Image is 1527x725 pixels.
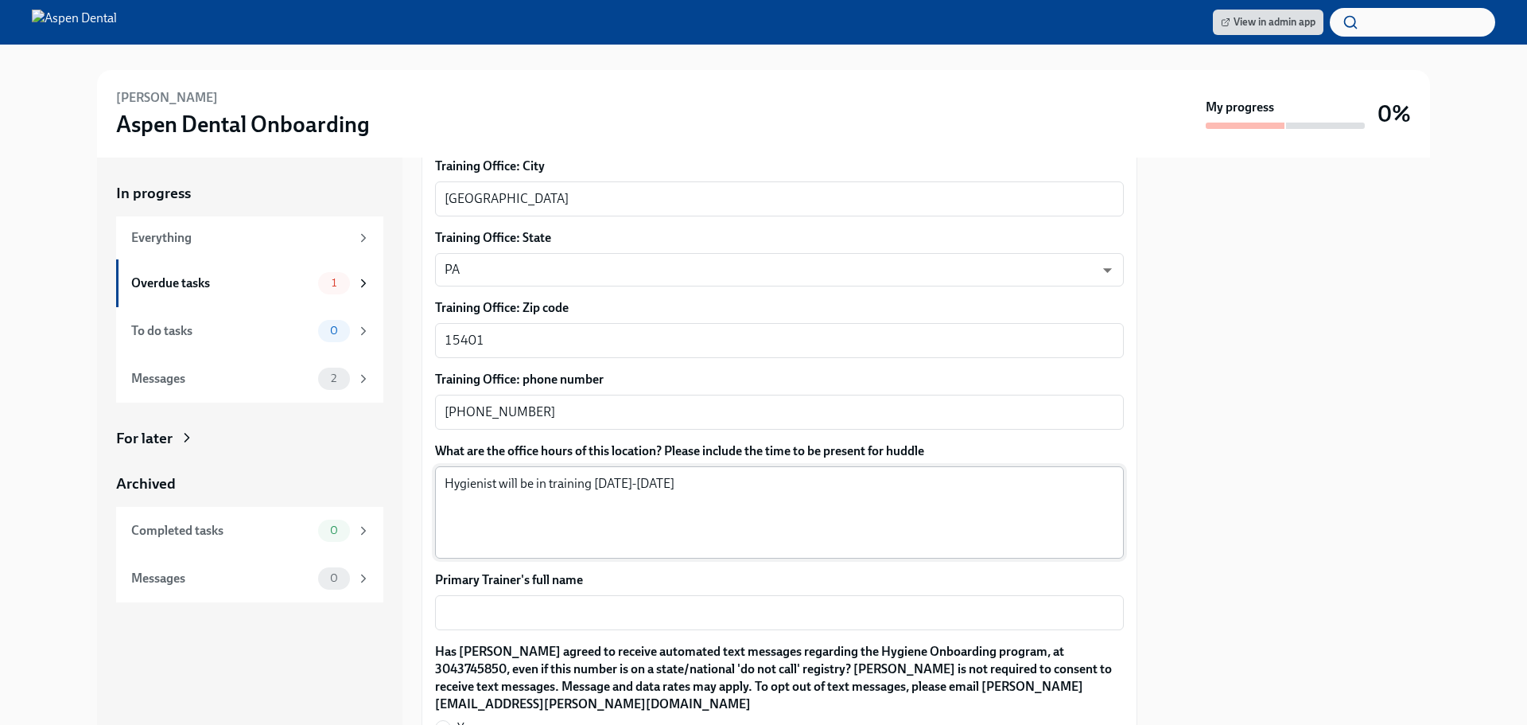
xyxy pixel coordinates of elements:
[116,355,383,403] a: Messages2
[116,507,383,555] a: Completed tasks0
[321,572,348,584] span: 0
[116,216,383,259] a: Everything
[445,189,1114,209] textarea: [GEOGRAPHIC_DATA]
[116,428,383,449] a: For later
[445,403,1114,422] textarea: [PHONE_NUMBER]
[435,442,1124,460] label: What are the office hours of this location? Please include the time to be present for huddle
[435,299,1124,317] label: Training Office: Zip code
[116,183,383,204] a: In progress
[435,571,1124,589] label: Primary Trainer's full name
[435,229,1124,247] label: Training Office: State
[131,229,350,247] div: Everything
[1377,99,1411,128] h3: 0%
[1221,14,1315,30] span: View in admin app
[1213,10,1323,35] a: View in admin app
[322,277,346,289] span: 1
[116,89,218,107] h6: [PERSON_NAME]
[116,474,383,494] a: Archived
[131,570,312,587] div: Messages
[445,474,1114,551] textarea: Hygienist will be in training [DATE]-[DATE]
[435,643,1124,713] label: Has [PERSON_NAME] agreed to receive automated text messages regarding the Hygiene Onboarding prog...
[435,158,1124,175] label: Training Office: City
[321,372,346,384] span: 2
[445,331,1114,350] textarea: 15401
[116,110,370,138] h3: Aspen Dental Onboarding
[116,259,383,307] a: Overdue tasks1
[435,253,1124,286] div: PA
[131,370,312,388] div: Messages
[1206,99,1274,116] strong: My progress
[32,10,117,35] img: Aspen Dental
[116,555,383,602] a: Messages0
[131,275,312,292] div: Overdue tasks
[435,371,1124,388] label: Training Office: phone number
[116,307,383,355] a: To do tasks0
[131,322,312,340] div: To do tasks
[131,522,312,540] div: Completed tasks
[116,428,173,449] div: For later
[321,524,348,536] span: 0
[321,325,348,337] span: 0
